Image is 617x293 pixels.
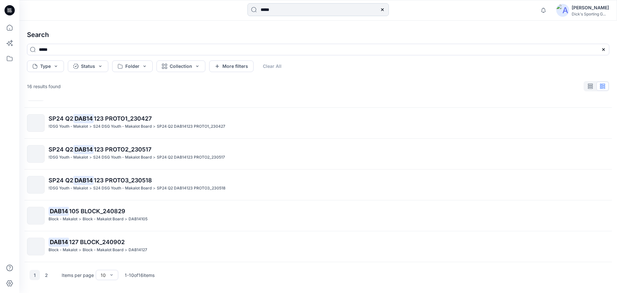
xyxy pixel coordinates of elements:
button: Type [27,60,64,72]
p: SP24 Q2 DAB14123 PROTO3_230518 [157,185,226,192]
p: DAB14127 [129,247,147,253]
a: SP24 Q2DAB14123 PROTO3_230518!DSG Youth - Makalot>S24 DSG Youth - Makalot Board>SP24 Q2 DAB14123 ... [23,172,613,197]
button: 1 [30,270,40,280]
span: 123 PROTO3_230518 [94,177,152,184]
mark: DAB14 [73,176,94,185]
p: > [153,123,156,130]
p: !DSG Youth - Makalot [49,154,88,161]
p: > [153,185,156,192]
span: 105 BLOCK_240829 [69,208,125,215]
button: Status [68,60,108,72]
span: 127 BLOCK_240902 [69,239,125,245]
p: S24 DSG Youth - Makalot Board [93,123,152,130]
p: > [89,185,92,192]
span: SP24 Q2 [49,177,73,184]
p: !DSG Youth - Makalot [49,185,88,192]
span: 123 PROTO2_230517 [94,146,151,153]
a: SP24 Q2DAB14123 PROTO1_230427!DSG Youth - Makalot>S24 DSG Youth - Makalot Board>SP24 Q2 DAB14123 ... [23,110,613,136]
h4: Search [22,26,614,44]
mark: DAB14 [73,145,94,154]
p: > [79,216,81,223]
button: 2 [41,270,51,280]
a: DAB14127 BLOCK_240902Block - Makalot>Block - Makalot Board>DAB14127 [23,234,613,259]
p: > [153,154,156,161]
p: DAB14105 [129,216,148,223]
p: Items per page [62,272,94,279]
span: 123 PROTO1_230427 [94,115,152,122]
p: > [79,247,81,253]
button: Folder [112,60,153,72]
p: Block - Makalot Board [83,247,123,253]
p: 16 results found [27,83,61,90]
p: > [89,123,92,130]
mark: DAB14 [49,237,69,246]
span: SP24 Q2 [49,115,73,122]
p: Block - Makalot Board [83,216,123,223]
a: SP24 Q2DAB14123 PROTO2_230517!DSG Youth - Makalot>S24 DSG Youth - Makalot Board>SP24 Q2 DAB14123 ... [23,141,613,167]
p: Block - Makalot [49,247,77,253]
div: 10 [101,272,106,279]
p: SP24 Q2 DAB14123 PROTO1_230427 [157,123,225,130]
button: More filters [209,60,254,72]
a: DAB14105 BLOCK_240829Block - Makalot>Block - Makalot Board>DAB14105 [23,203,613,228]
div: [PERSON_NAME] [572,4,609,12]
mark: DAB14 [49,206,69,215]
span: SP24 Q2 [49,146,73,153]
img: avatar [556,4,569,17]
p: S24 DSG Youth - Makalot Board [93,154,152,161]
button: Collection [156,60,205,72]
p: S24 DSG Youth - Makalot Board [93,185,152,192]
p: !DSG Youth - Makalot [49,123,88,130]
p: 1 - 10 of 16 items [125,272,155,279]
p: Block - Makalot [49,216,77,223]
p: > [89,154,92,161]
div: Dick's Sporting G... [572,12,609,16]
p: SP24 Q2 DAB14123 PROTO2_230517 [157,154,225,161]
mark: DAB14 [73,114,94,123]
p: > [125,247,127,253]
p: > [125,216,127,223]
